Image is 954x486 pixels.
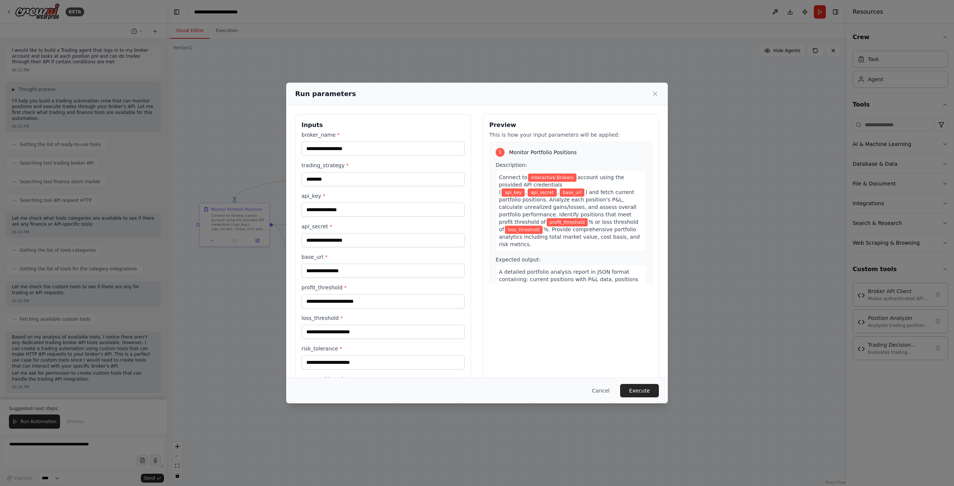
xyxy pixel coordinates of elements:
h3: Preview [489,121,653,130]
span: A detailed portfolio analysis report in JSON format containing: current positions with P&L data, ... [499,269,638,305]
p: This is how your input parameters will be applied: [489,131,653,139]
label: api_key [301,192,465,200]
span: Monitor Portfolio Positions [509,149,577,156]
h2: Run parameters [295,89,356,99]
span: account using the provided API credentials ( [499,174,624,195]
span: Variable: loss_threshold [505,226,543,234]
label: loss_threshold [301,314,465,322]
label: risk_tolerance [301,345,465,352]
label: broker_name [301,131,465,139]
label: max_position_size [301,375,465,383]
span: ) and fetch current portfolio positions. Analyze each position's P&L, calculate unrealized gains/... [499,189,636,225]
span: Variable: profit_threshold [547,218,588,226]
div: 1 [496,148,505,157]
span: Variable: api_secret [528,188,556,197]
span: Variable: api_key [502,188,524,197]
label: api_secret [301,223,465,230]
h3: Inputs [301,121,465,130]
span: Description: [496,162,527,168]
span: Expected output: [496,257,541,263]
span: Connect to [499,174,527,180]
label: trading_strategy [301,162,465,169]
span: %. Provide comprehensive portfolio analytics including total market value, cost basis, and risk m... [499,226,640,247]
span: Variable: base_url [560,188,584,197]
label: base_url [301,253,465,261]
button: Cancel [586,384,616,397]
span: , [557,189,559,195]
span: % or loss threshold of [499,219,638,232]
button: Execute [620,384,659,397]
span: , [525,189,527,195]
span: Variable: broker_name [528,174,576,182]
label: profit_threshold [301,284,465,291]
